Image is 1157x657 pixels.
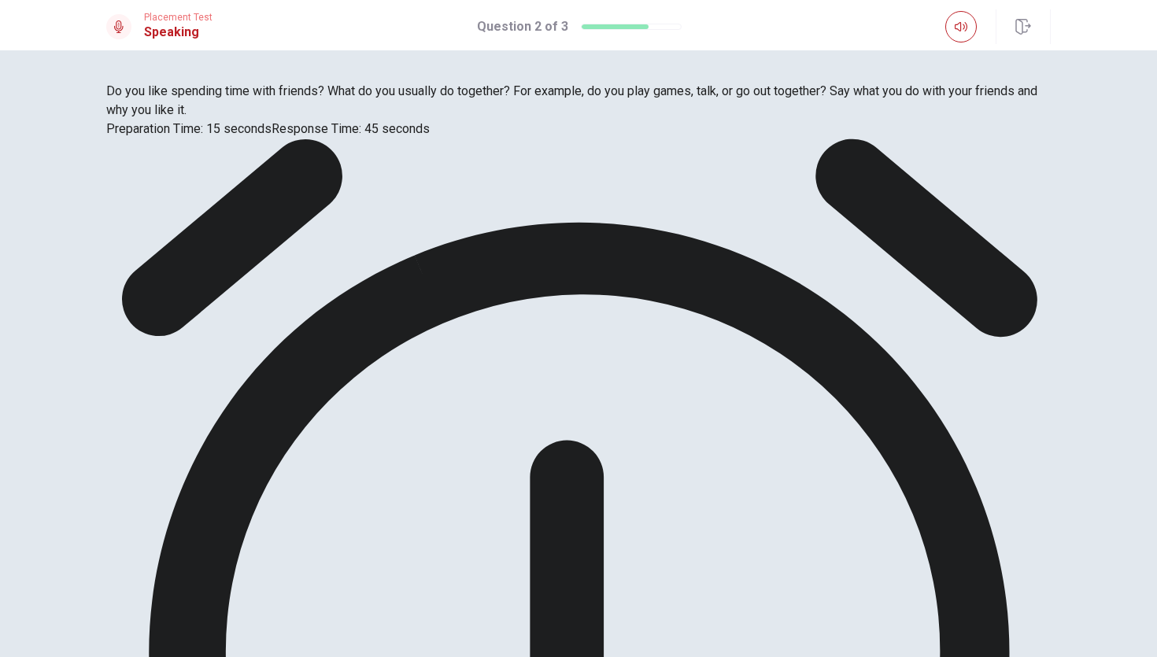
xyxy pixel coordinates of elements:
[106,121,272,136] span: Preparation Time: 15 seconds
[144,23,213,42] h1: Speaking
[272,121,430,136] span: Response Time: 45 seconds
[477,17,568,36] h1: Question 2 of 3
[106,83,1037,117] span: Do you like spending time with friends? What do you usually do together? For example, do you play...
[144,12,213,23] span: Placement Test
